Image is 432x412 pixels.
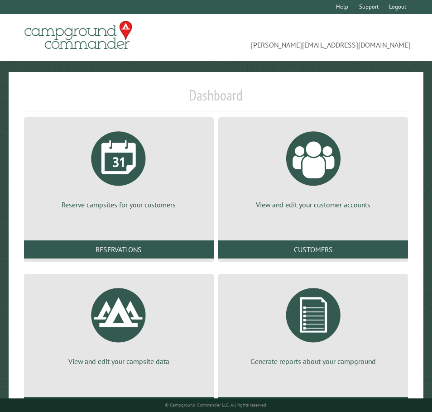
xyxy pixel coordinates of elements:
[229,125,397,210] a: View and edit your customer accounts
[22,18,135,53] img: Campground Commander
[218,240,408,259] a: Customers
[35,281,203,366] a: View and edit your campsite data
[165,402,267,408] small: © Campground Commander LLC. All rights reserved.
[35,356,203,366] p: View and edit your campsite data
[216,25,410,50] span: [PERSON_NAME][EMAIL_ADDRESS][DOMAIN_NAME]
[22,86,411,111] h1: Dashboard
[229,200,397,210] p: View and edit your customer accounts
[24,240,214,259] a: Reservations
[229,281,397,366] a: Generate reports about your campground
[35,125,203,210] a: Reserve campsites for your customers
[35,200,203,210] p: Reserve campsites for your customers
[229,356,397,366] p: Generate reports about your campground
